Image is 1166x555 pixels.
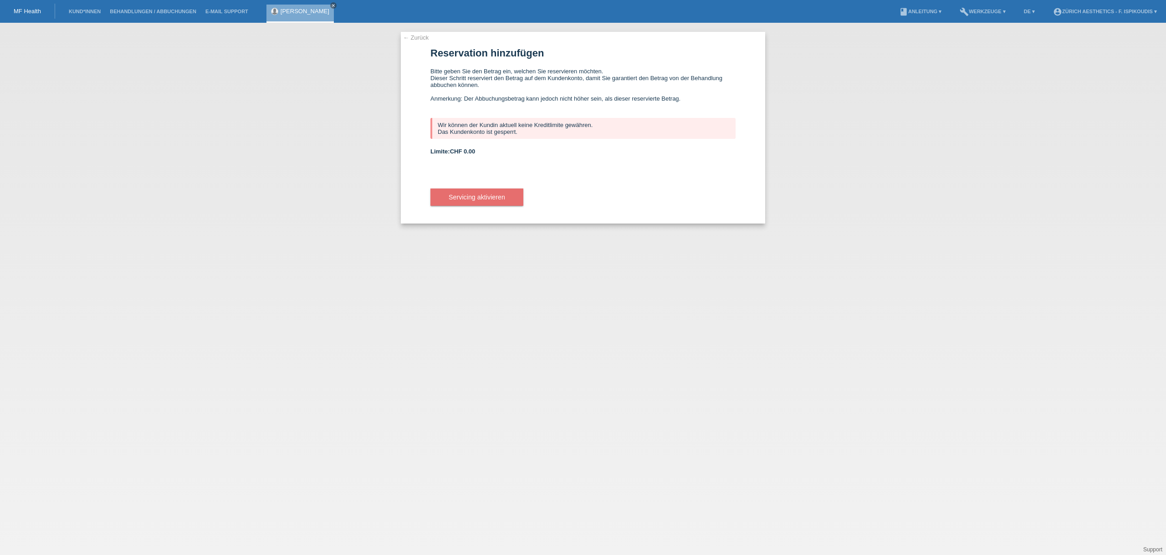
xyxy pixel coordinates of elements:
span: Servicing aktivieren [449,193,505,201]
i: book [899,7,908,16]
b: Limite: [430,148,475,155]
a: E-Mail Support [201,9,253,14]
i: build [960,7,969,16]
h1: Reservation hinzufügen [430,47,736,59]
i: close [331,3,336,8]
a: buildWerkzeuge ▾ [955,9,1010,14]
a: MF Health [14,8,41,15]
a: DE ▾ [1019,9,1039,14]
a: Behandlungen / Abbuchungen [105,9,201,14]
span: CHF 0.00 [450,148,476,155]
a: ← Zurück [403,34,429,41]
a: close [330,2,337,9]
a: Kund*innen [64,9,105,14]
div: Wir können der Kundin aktuell keine Kreditlimite gewähren. Das Kundenkonto ist gesperrt. [430,118,736,139]
a: bookAnleitung ▾ [895,9,946,14]
a: [PERSON_NAME] [281,8,329,15]
button: Servicing aktivieren [430,188,523,206]
i: account_circle [1053,7,1062,16]
div: Bitte geben Sie den Betrag ein, welchen Sie reservieren möchten. Dieser Schritt reserviert den Be... [430,68,736,109]
a: account_circleZürich Aesthetics - F. Ispikoudis ▾ [1048,9,1161,14]
a: Support [1143,546,1162,553]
